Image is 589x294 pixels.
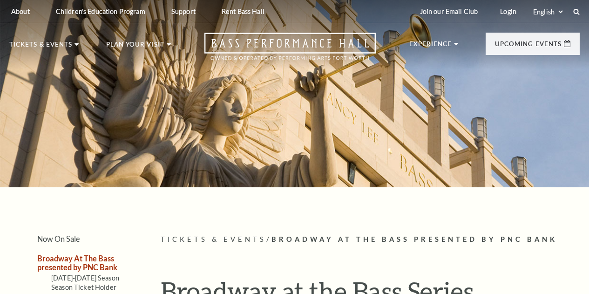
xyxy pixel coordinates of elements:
[531,7,564,16] select: Select:
[409,41,452,52] p: Experience
[11,7,30,15] p: About
[222,7,264,15] p: Rent Bass Hall
[37,254,117,272] a: Broadway At The Bass presented by PNC Bank
[106,41,164,53] p: Plan Your Visit
[161,235,266,243] span: Tickets & Events
[56,7,145,15] p: Children's Education Program
[9,41,72,53] p: Tickets & Events
[51,274,119,282] a: [DATE]-[DATE] Season
[171,7,196,15] p: Support
[495,41,562,52] p: Upcoming Events
[271,235,557,243] span: Broadway At The Bass presented by PNC Bank
[161,234,580,246] p: /
[37,234,80,243] a: Now On Sale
